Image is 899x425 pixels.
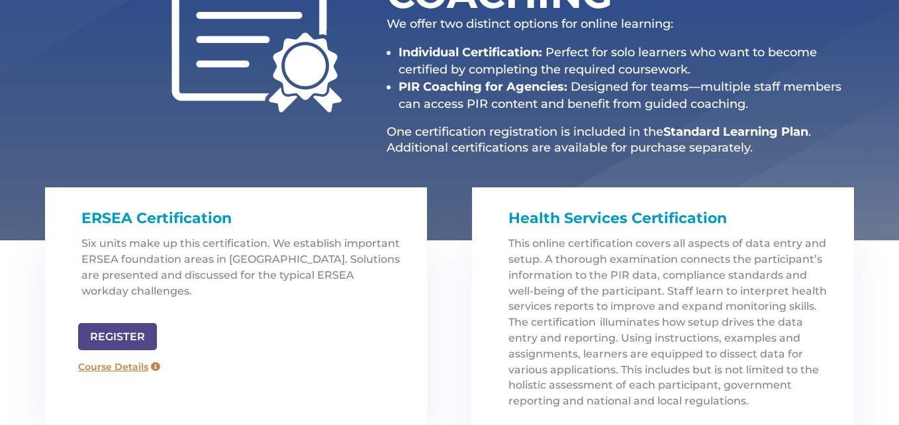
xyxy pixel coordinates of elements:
[399,78,854,113] li: Designed for teams—multiple staff members can access PIR content and benefit from guided coaching.
[81,209,232,227] span: ERSEA Certification
[81,236,401,309] p: Six units make up this certification. We establish important ERSEA foundation areas in [GEOGRAPHI...
[399,44,854,78] li: Perfect for solo learners who want to become certified by completing the required coursework.
[508,209,727,227] span: Health Services Certification
[387,17,673,31] span: We offer two distinct options for online learning:
[78,323,157,350] a: REGISTER
[71,357,167,378] a: Course Details
[399,79,567,94] strong: PIR Coaching for Agencies:
[387,124,811,154] span: . Additional certifications are available for purchase separately.
[663,124,808,139] strong: Standard Learning Plan
[399,45,542,60] strong: Individual Certification:
[508,237,827,407] span: This online certification covers all aspects of data entry and setup. A thorough examination conn...
[387,124,663,139] span: One certification registration is included in the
